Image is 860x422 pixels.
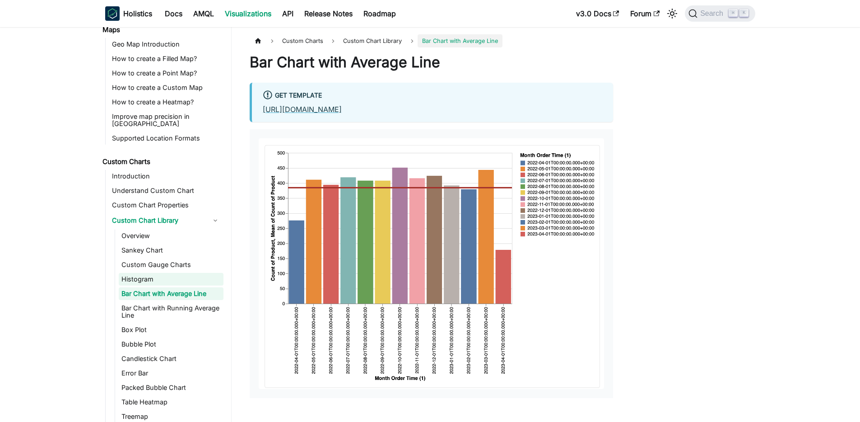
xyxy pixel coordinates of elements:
span: Bar Chart with Average Line [418,34,502,47]
a: Maps [100,23,223,36]
a: Supported Location Formats [109,132,223,145]
a: v3.0 Docs [571,6,625,21]
a: Improve map precision in [GEOGRAPHIC_DATA] [109,110,223,130]
div: Get Template [263,90,602,102]
a: Custom Chart Library [109,213,207,228]
a: How to create a Filled Map? [109,52,223,65]
a: How to create a Point Map? [109,67,223,80]
a: [URL][DOMAIN_NAME] [263,105,342,114]
a: Bar Chart with Running Average Line [119,302,223,322]
a: Histogram [119,273,223,286]
a: How to create a Custom Map [109,81,223,94]
a: Release Notes [299,6,358,21]
h1: Bar Chart with Average Line [250,53,613,71]
button: Collapse sidebar category 'Custom Chart Library' [207,213,223,228]
img: Holistics [105,6,120,21]
a: API [277,6,299,21]
span: Custom Charts [278,34,328,47]
span: Search [697,9,729,18]
a: Box Plot [119,324,223,336]
a: Geo Map Introduction [109,38,223,51]
button: Switch between dark and light mode (currently light mode) [665,6,679,21]
nav: Breadcrumbs [250,34,613,47]
a: Custom Chart Properties [109,199,223,211]
nav: Docs sidebar [96,27,232,422]
a: Roadmap [358,6,401,21]
span: Custom Chart Library [343,38,402,44]
a: Sankey Chart [119,244,223,257]
b: Holistics [123,8,152,19]
a: Custom Chart Library [339,34,406,47]
a: Visualizations [219,6,277,21]
a: Table Heatmap [119,396,223,408]
a: Custom Gauge Charts [119,258,223,271]
a: Docs [159,6,188,21]
kbd: K [739,9,748,17]
a: Error Bar [119,367,223,380]
a: Home page [250,34,267,47]
a: Bubble Plot [119,338,223,351]
a: Candlestick Chart [119,352,223,365]
kbd: ⌘ [729,9,738,17]
a: AMQL [188,6,219,21]
a: Overview [119,230,223,242]
a: Packed Bubble Chart [119,381,223,394]
a: How to create a Heatmap? [109,96,223,108]
a: Understand Custom Chart [109,184,223,197]
a: Bar Chart with Average Line [119,287,223,300]
a: Forum [625,6,665,21]
button: Search (Command+K) [685,5,755,22]
a: HolisticsHolistics [105,6,152,21]
a: Introduction [109,170,223,183]
a: Custom Charts [100,155,223,168]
